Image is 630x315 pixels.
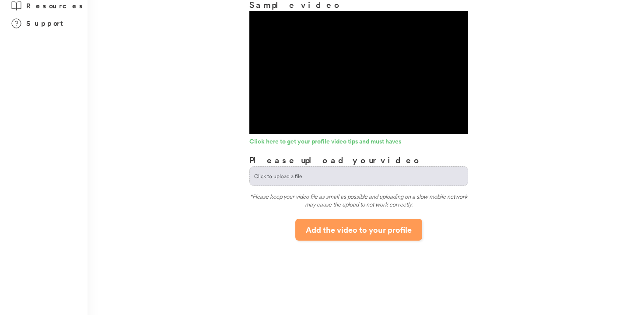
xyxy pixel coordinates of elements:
h3: Support [26,18,67,29]
div: Video Player [249,11,468,134]
div: *Please keep your video file as small as possible and uploading on a slow mobile network may caus... [249,192,468,212]
h3: Resources [26,0,85,11]
a: Click here to get your profile video tips and must haves [249,138,468,147]
button: Add the video to your profile [295,219,422,241]
h3: Please upload your video [249,154,422,166]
